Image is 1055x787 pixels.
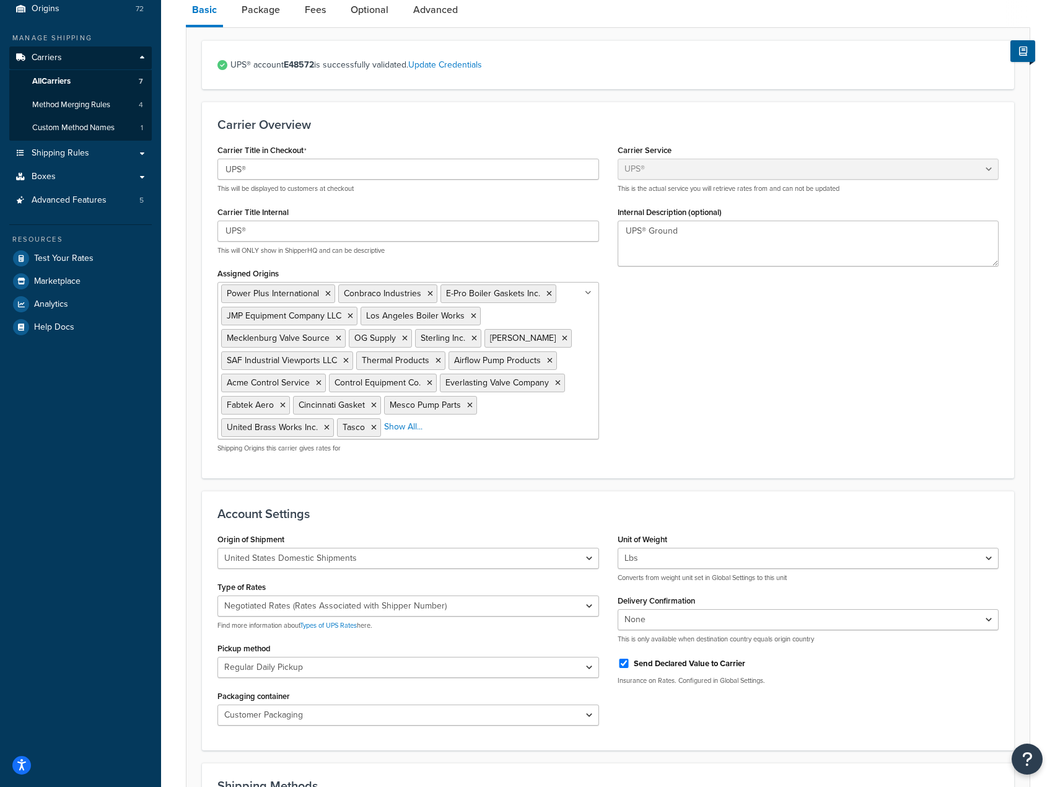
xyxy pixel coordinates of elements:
[136,4,144,14] span: 72
[9,94,152,117] a: Method Merging Rules4
[227,376,310,389] span: Acme Control Service
[139,195,144,206] span: 5
[344,287,421,300] span: Conbraco Industries
[217,444,599,453] p: Shipping Origins this carrier gives rates for
[32,172,56,182] span: Boxes
[366,309,465,322] span: Los Angeles Boiler Works
[618,208,722,217] label: Internal Description (optional)
[227,421,318,434] span: United Brass Works Inc.
[32,123,115,133] span: Custom Method Names
[227,287,319,300] span: Power Plus International
[618,635,999,644] p: This is only available when destination country equals origin country
[9,94,152,117] li: Method Merging Rules
[32,53,62,63] span: Carriers
[618,573,999,583] p: Converts from weight unit set in Global Settings to this unit
[618,596,695,605] label: Delivery Confirmation
[9,316,152,338] a: Help Docs
[227,309,341,322] span: JMP Equipment Company LLC
[362,354,429,367] span: Thermal Products
[34,299,68,310] span: Analytics
[618,221,999,266] textarea: UPS® Ground
[9,33,152,43] div: Manage Shipping
[34,276,81,287] span: Marketplace
[343,421,365,434] span: Tasco
[217,583,266,592] label: Type of Rates
[32,148,89,159] span: Shipping Rules
[217,269,279,278] label: Assigned Origins
[1012,744,1043,775] button: Open Resource Center
[227,398,274,411] span: Fabtek Aero
[618,535,667,544] label: Unit of Weight
[32,195,107,206] span: Advanced Features
[9,117,152,139] li: Custom Method Names
[230,56,999,74] span: UPS® account is successfully validated.
[217,184,599,193] p: This will be displayed to customers at checkout
[139,100,143,110] span: 4
[217,208,289,217] label: Carrier Title Internal
[390,398,461,411] span: Mesco Pump Parts
[421,332,465,345] span: Sterling Inc.
[335,376,421,389] span: Control Equipment Co.
[1010,40,1035,62] button: Show Help Docs
[32,76,71,87] span: All Carriers
[618,184,999,193] p: This is the actual service you will retrieve rates from and can not be updated
[217,644,271,653] label: Pickup method
[217,692,290,701] label: Packaging container
[217,507,999,521] h3: Account Settings
[284,58,314,71] strong: E48572
[354,332,396,345] span: OG Supply
[299,398,365,411] span: Cincinnati Gasket
[634,658,745,669] label: Send Declared Value to Carrier
[217,118,999,131] h3: Carrier Overview
[9,270,152,292] a: Marketplace
[34,253,94,264] span: Test Your Rates
[490,332,556,345] span: [PERSON_NAME]
[9,293,152,315] a: Analytics
[217,146,307,156] label: Carrier Title in Checkout
[34,322,74,333] span: Help Docs
[9,189,152,212] li: Advanced Features
[227,354,337,367] span: SAF Industrial Viewports LLC
[32,4,59,14] span: Origins
[141,123,143,133] span: 1
[9,247,152,270] a: Test Your Rates
[217,621,599,630] p: Find more information about here.
[9,117,152,139] a: Custom Method Names1
[618,146,672,155] label: Carrier Service
[446,287,540,300] span: E-Pro Boiler Gaskets Inc.
[32,100,110,110] span: Method Merging Rules
[445,376,549,389] span: Everlasting Valve Company
[9,46,152,141] li: Carriers
[9,189,152,212] a: Advanced Features5
[384,421,422,433] a: Show All...
[9,165,152,188] a: Boxes
[300,620,357,630] a: Types of UPS Rates
[9,46,152,69] a: Carriers
[9,70,152,93] a: AllCarriers7
[9,234,152,245] div: Resources
[618,676,999,685] p: Insurance on Rates. Configured in Global Settings.
[139,76,143,87] span: 7
[9,142,152,165] a: Shipping Rules
[454,354,541,367] span: Airflow Pump Products
[408,58,482,71] a: Update Credentials
[217,246,599,255] p: This will ONLY show in ShipperHQ and can be descriptive
[227,332,330,345] span: Mecklenburg Valve Source
[217,535,284,544] label: Origin of Shipment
